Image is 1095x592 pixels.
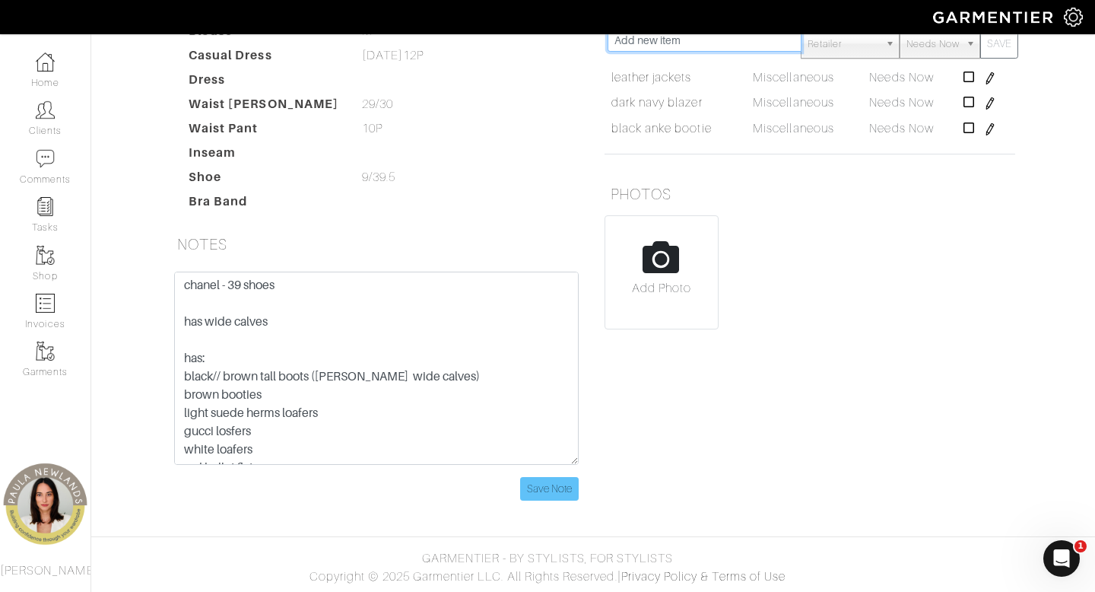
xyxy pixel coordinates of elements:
[621,570,786,584] a: Privacy Policy & Terms of Use
[171,229,582,259] h5: NOTES
[177,168,351,193] dt: Shoe
[177,119,351,144] dt: Waist Pant
[362,46,424,65] span: [DATE]12P
[611,68,692,87] a: leather jackets
[36,149,55,168] img: comment-icon-a0a6a9ef722e966f86d9cbdc48e553b5cf19dbc54f86b18d962a5391bc8f6eb6.png
[1043,540,1080,577] iframe: Intercom live chat
[177,22,351,46] dt: Blouse
[808,29,879,59] span: Retailer
[753,122,834,135] span: Miscellaneous
[362,119,382,138] span: 10P
[520,477,579,501] input: Save Note
[869,122,933,135] span: Needs Now
[362,95,393,113] span: 29/30
[309,570,617,584] span: Copyright © 2025 Garmentier LLC. All Rights Reserved.
[177,95,351,119] dt: Waist [PERSON_NAME]
[608,28,801,52] input: Add new item
[611,94,703,112] a: dark navy blazer
[611,119,712,138] a: black anke bootie
[869,71,933,84] span: Needs Now
[177,71,351,95] dt: Dress
[36,294,55,313] img: orders-icon-0abe47150d42831381b5fb84f609e132dff9fe21cb692f30cb5eec754e2cba89.png
[869,96,933,110] span: Needs Now
[984,97,996,110] img: pen-cf24a1663064a2ec1b9c1bd2387e9de7a2fa800b781884d57f21acf72779bad2.png
[177,144,351,168] dt: Inseam
[36,197,55,216] img: reminder-icon-8004d30b9f0a5d33ae49ab947aed9ed385cf756f9e5892f1edd6e32f2345188e.png
[177,193,351,217] dt: Bra Band
[36,53,55,72] img: dashboard-icon-dbcd8f5a0b271acd01030246c82b418ddd0df26cd7fceb0bd07c9910d44c42f6.png
[605,179,1015,209] h5: PHOTOS
[1064,8,1083,27] img: gear-icon-white-bd11855cb880d31180b6d7d6211b90ccbf57a29d726f0c71d8c61bd08dd39cc2.png
[36,100,55,119] img: clients-icon-6bae9207a08558b7cb47a8932f037763ab4055f8c8b6bfacd5dc20c3e0201464.png
[925,4,1064,30] img: garmentier-logo-header-white-b43fb05a5012e4ada735d5af1a66efaba907eab6374d6393d1fbf88cb4ef424d.png
[984,123,996,135] img: pen-cf24a1663064a2ec1b9c1bd2387e9de7a2fa800b781884d57f21acf72779bad2.png
[906,29,960,59] span: Needs Now
[36,246,55,265] img: garments-icon-b7da505a4dc4fd61783c78ac3ca0ef83fa9d6f193b1c9dc38574b1d14d53ca28.png
[177,46,351,71] dt: Casual Dress
[980,28,1018,59] button: SAVE
[1074,540,1087,552] span: 1
[362,168,395,186] span: 9/39.5
[753,96,834,110] span: Miscellaneous
[36,342,55,361] img: garments-icon-b7da505a4dc4fd61783c78ac3ca0ef83fa9d6f193b1c9dc38574b1d14d53ca28.png
[753,71,834,84] span: Miscellaneous
[984,72,996,84] img: pen-cf24a1663064a2ec1b9c1bd2387e9de7a2fa800b781884d57f21acf72779bad2.png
